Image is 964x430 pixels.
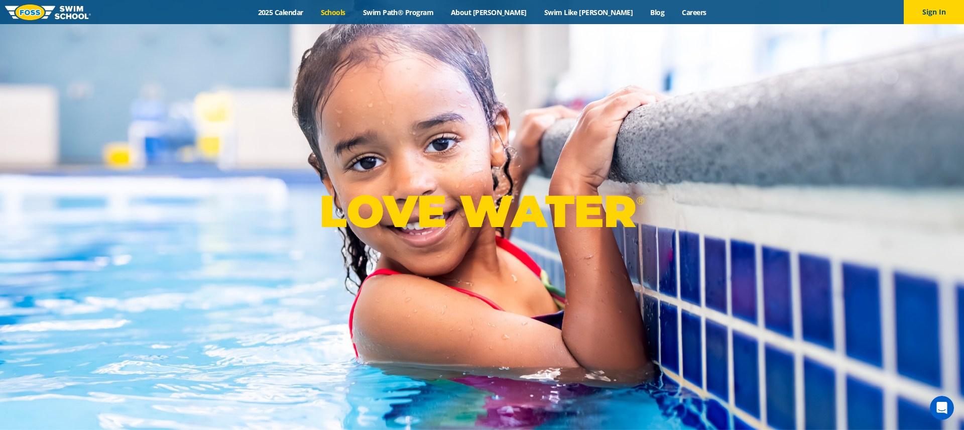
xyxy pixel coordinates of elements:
sup: ® [636,194,644,207]
a: Swim Path® Program [354,8,442,17]
img: FOSS Swim School Logo [5,5,91,20]
a: 2025 Calendar [249,8,312,17]
a: Swim Like [PERSON_NAME] [535,8,642,17]
a: About [PERSON_NAME] [442,8,536,17]
a: Blog [642,8,673,17]
p: LOVE WATER [319,184,644,238]
a: Schools [312,8,354,17]
a: Careers [673,8,715,17]
iframe: Intercom live chat [930,396,954,420]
